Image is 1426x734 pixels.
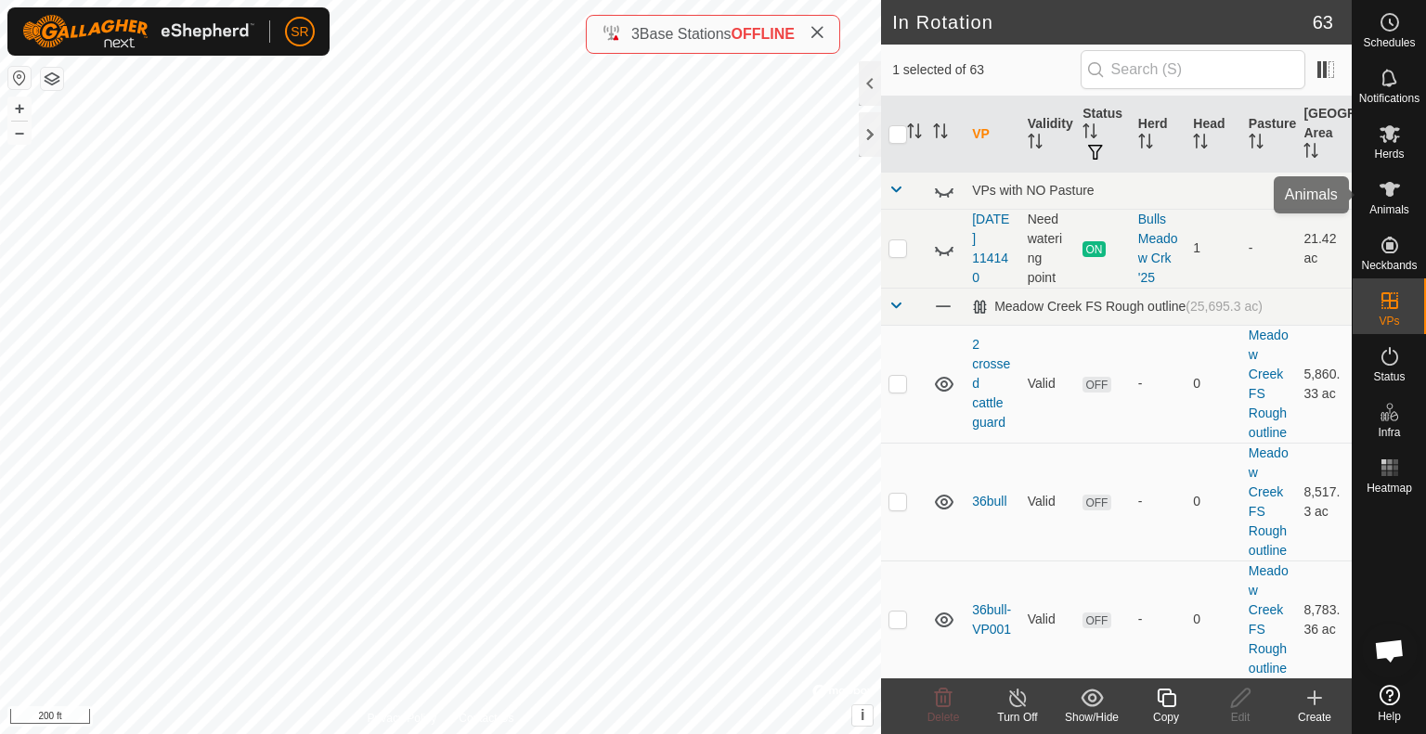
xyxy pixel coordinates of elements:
td: 0 [1186,560,1241,678]
th: Status [1075,97,1131,173]
th: VP [965,97,1020,173]
div: Edit [1203,709,1277,726]
td: Valid [1020,325,1076,443]
div: VPs with NO Pasture [972,183,1344,198]
span: 1 selected of 63 [892,60,1080,80]
span: Animals [1369,204,1409,215]
a: Meadow Creek FS Rough outline [1249,445,1289,558]
span: Schedules [1363,37,1415,48]
p-sorticon: Activate to sort [1303,146,1318,161]
span: Status [1373,371,1405,382]
button: Reset Map [8,67,31,89]
span: OFF [1082,377,1110,393]
p-sorticon: Activate to sort [1193,136,1208,151]
span: OFF [1082,612,1110,628]
th: Pasture [1241,97,1297,173]
td: Need watering point [1020,209,1076,288]
p-sorticon: Activate to sort [1082,126,1097,141]
a: 36bull [972,494,1006,509]
div: Show/Hide [1055,709,1129,726]
a: Contact Us [459,710,513,727]
button: + [8,97,31,120]
div: Meadow Creek FS Rough outline [972,299,1263,315]
button: Map Layers [41,68,63,90]
div: Turn Off [980,709,1055,726]
a: [DATE] 114140 [972,212,1009,285]
div: - [1138,610,1179,629]
span: i [861,707,864,723]
p-sorticon: Activate to sort [907,126,922,141]
span: Help [1378,711,1401,722]
span: Infra [1378,427,1400,438]
a: 2 crossed cattle guard [972,337,1010,430]
p-sorticon: Activate to sort [1249,136,1264,151]
button: – [8,122,31,144]
div: - [1138,374,1179,393]
span: Delete [927,711,960,724]
span: (25,695.3 ac) [1186,299,1263,314]
p-sorticon: Activate to sort [933,126,948,141]
td: 5,860.33 ac [1296,325,1352,443]
td: - [1241,209,1297,288]
div: Bulls Meadow Crk '25 [1138,210,1179,288]
th: Validity [1020,97,1076,173]
a: Meadow Creek FS Rough outline [1249,563,1289,676]
span: 63 [1313,8,1333,36]
th: Head [1186,97,1241,173]
td: Valid [1020,560,1076,678]
div: Create [1277,709,1352,726]
span: SR [291,22,308,42]
span: Heatmap [1367,483,1412,494]
a: Meadow Creek FS Rough outline [1249,328,1289,440]
a: Privacy Policy [368,710,437,727]
img: Gallagher Logo [22,15,254,48]
span: Neckbands [1361,260,1417,271]
span: VPs [1379,315,1399,327]
p-sorticon: Activate to sort [1138,136,1153,151]
div: Copy [1129,709,1203,726]
td: 8,517.3 ac [1296,443,1352,560]
span: ON [1082,241,1105,257]
span: OFF [1082,495,1110,510]
td: 0 [1186,443,1241,560]
div: Open chat [1362,623,1418,678]
span: OFFLINE [732,26,795,42]
input: Search (S) [1081,50,1305,89]
button: i [852,705,873,726]
td: 1 [1186,209,1241,288]
td: 8,783.36 ac [1296,560,1352,678]
p-sorticon: Activate to sort [1028,136,1043,151]
td: Valid [1020,443,1076,560]
div: - [1138,492,1179,511]
a: Help [1353,677,1426,729]
span: Notifications [1359,93,1420,104]
span: Herds [1374,148,1404,160]
span: 3 [631,26,640,42]
th: [GEOGRAPHIC_DATA] Area [1296,97,1352,173]
h2: In Rotation [892,11,1313,33]
span: Base Stations [640,26,732,42]
td: 0 [1186,325,1241,443]
td: 21.42 ac [1296,209,1352,288]
a: 36bull-VP001 [972,602,1011,637]
th: Herd [1131,97,1186,173]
